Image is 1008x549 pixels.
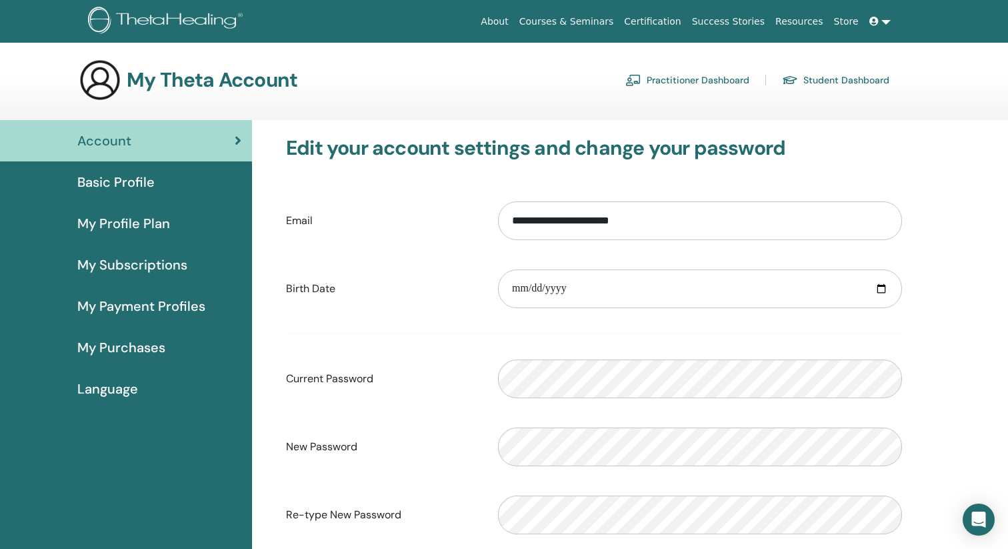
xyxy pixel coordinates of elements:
[77,131,131,151] span: Account
[782,75,798,86] img: graduation-cap.svg
[475,9,513,34] a: About
[88,7,247,37] img: logo.png
[829,9,864,34] a: Store
[276,208,488,233] label: Email
[286,136,902,160] h3: Edit your account settings and change your password
[276,434,488,460] label: New Password
[770,9,829,34] a: Resources
[963,504,995,536] div: Open Intercom Messenger
[79,59,121,101] img: generic-user-icon.jpg
[77,338,165,358] span: My Purchases
[127,68,297,92] h3: My Theta Account
[77,379,138,399] span: Language
[619,9,686,34] a: Certification
[276,276,488,302] label: Birth Date
[514,9,619,34] a: Courses & Seminars
[77,296,205,316] span: My Payment Profiles
[77,255,187,275] span: My Subscriptions
[276,502,488,528] label: Re-type New Password
[625,69,749,91] a: Practitioner Dashboard
[687,9,770,34] a: Success Stories
[77,213,170,233] span: My Profile Plan
[276,366,488,392] label: Current Password
[782,69,889,91] a: Student Dashboard
[77,172,155,192] span: Basic Profile
[625,74,641,86] img: chalkboard-teacher.svg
